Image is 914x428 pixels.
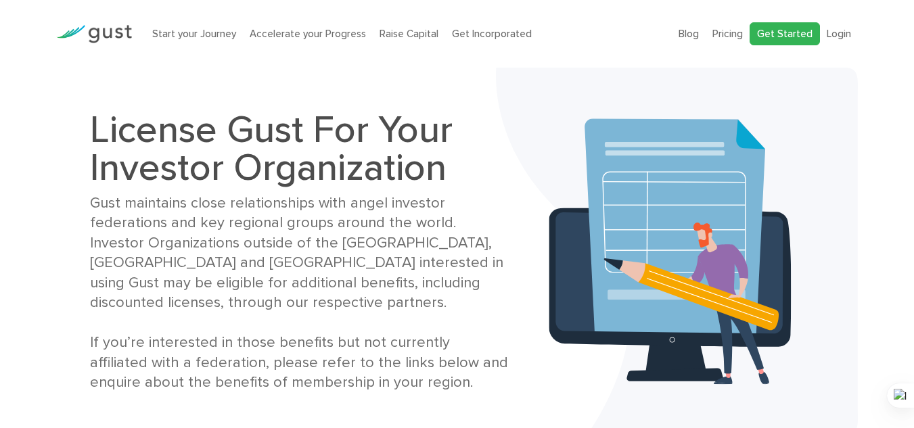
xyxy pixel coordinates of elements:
[90,111,510,187] h1: License Gust For Your Investor Organization
[250,28,366,40] a: Accelerate your Progress
[152,28,236,40] a: Start your Journey
[380,28,438,40] a: Raise Capital
[827,28,851,40] a: Login
[56,25,132,43] img: Gust Logo
[712,28,743,40] a: Pricing
[90,193,510,393] div: Gust maintains close relationships with angel investor federations and key regional groups around...
[452,28,532,40] a: Get Incorporated
[679,28,699,40] a: Blog
[750,22,820,46] a: Get Started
